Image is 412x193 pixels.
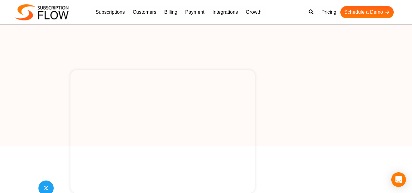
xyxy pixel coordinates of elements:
img: Subscriptionflow [15,4,69,20]
a: Customers [129,6,160,18]
a: Growth [242,6,266,18]
a: Billing [160,6,181,18]
a: Subscriptions [91,6,129,18]
a: Schedule a Demo [340,6,394,18]
a: Payment [181,6,208,18]
div: Open Intercom Messenger [391,172,406,187]
img: Managed Services Recurring Billing [70,70,255,193]
a: Pricing [317,6,340,18]
a: Integrations [208,6,242,18]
